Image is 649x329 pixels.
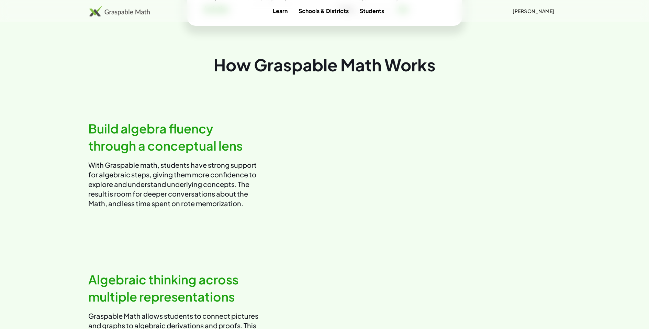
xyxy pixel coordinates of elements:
[267,4,293,17] a: Learn
[88,160,260,208] p: With Graspable math, students have strong support for algebraic steps, giving them more confidenc...
[293,4,354,17] a: Schools & Districts
[88,53,561,76] div: How Graspable Math Works
[354,4,390,17] a: Students
[88,271,260,306] h2: Algebraic thinking across multiple representations
[507,5,560,17] button: [PERSON_NAME]
[88,120,260,155] h2: Build algebra fluency through a conceptual lens
[513,8,555,14] span: [PERSON_NAME]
